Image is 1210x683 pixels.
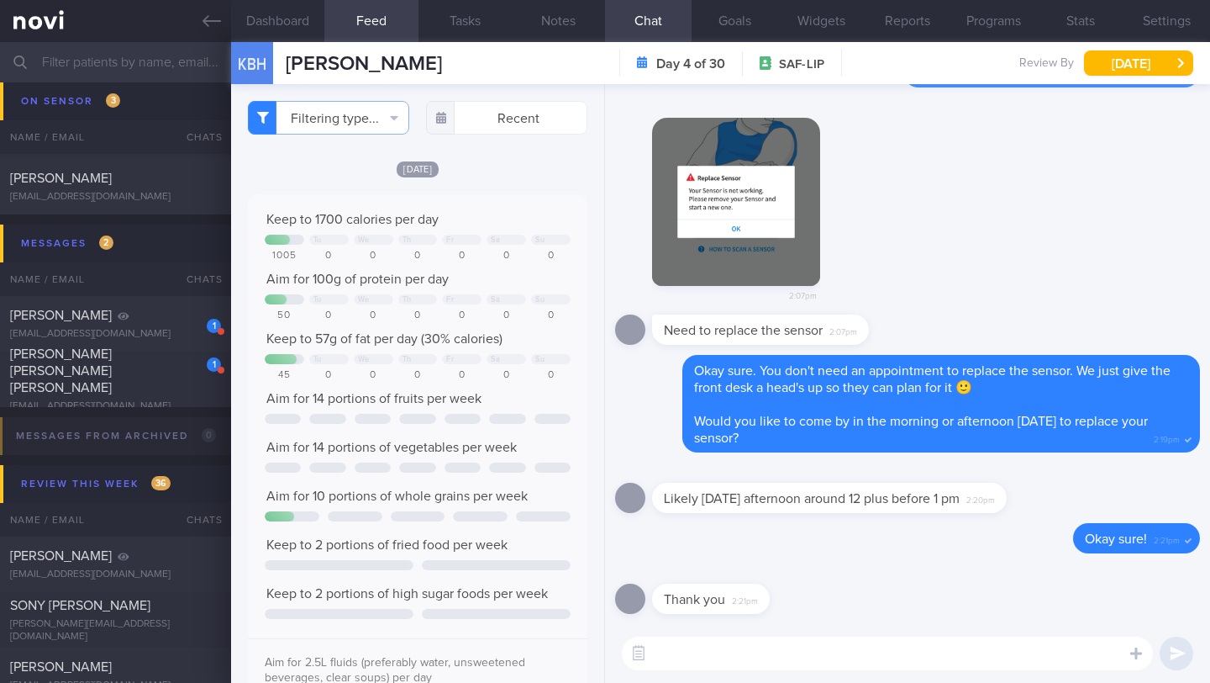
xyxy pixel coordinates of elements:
[1154,531,1180,547] span: 2:21pm
[265,250,304,262] div: 1005
[535,236,544,245] div: Su
[487,310,526,322] div: 0
[442,310,481,322] div: 0
[966,490,995,506] span: 2:20pm
[309,310,349,322] div: 0
[10,328,221,341] div: [EMAIL_ADDRESS][DOMAIN_NAME]
[266,490,528,503] span: Aim for 10 portions of whole grains per week
[398,369,438,382] div: 0
[313,295,322,304] div: Tu
[17,232,118,255] div: Messages
[664,324,823,337] span: Need to replace the sensor
[531,250,571,262] div: 0
[487,250,526,262] div: 0
[1019,56,1074,71] span: Review By
[10,135,221,148] div: [EMAIL_ADDRESS][DOMAIN_NAME]
[442,250,481,262] div: 0
[491,355,500,364] div: Sa
[99,236,113,250] span: 2
[358,236,370,245] div: We
[151,476,171,490] span: 36
[398,250,438,262] div: 0
[1154,430,1180,446] span: 2:19pm
[309,250,349,262] div: 0
[442,369,481,382] div: 0
[446,236,454,245] div: Fr
[12,425,220,447] div: Messages from Archived
[402,295,412,304] div: Th
[402,355,412,364] div: Th
[491,236,500,245] div: Sa
[10,400,221,413] div: [EMAIL_ADDRESS][DOMAIN_NAME]
[446,355,454,364] div: Fr
[652,118,820,286] img: Photo by
[10,660,112,674] span: [PERSON_NAME]
[694,415,1148,445] span: Would you like to come by in the morning or afternoon [DATE] to replace your sensor?
[779,56,824,73] span: SAF-LIP
[266,213,439,226] span: Keep to 1700 calories per day
[164,503,231,537] div: Chats
[207,357,221,372] div: 1
[664,492,960,506] span: Likely [DATE] afternoon around 12 plus before 1 pm
[487,369,526,382] div: 0
[10,172,112,185] span: [PERSON_NAME]
[402,236,412,245] div: Th
[10,347,112,394] span: [PERSON_NAME] [PERSON_NAME] [PERSON_NAME]
[1085,532,1147,546] span: Okay sure!
[164,262,231,296] div: Chats
[266,441,517,454] span: Aim for 14 portions of vegetables per week
[202,428,216,442] span: 0
[227,32,277,97] div: KBH
[207,319,221,333] div: 1
[531,310,571,322] div: 0
[10,599,150,612] span: SONY [PERSON_NAME]
[266,538,508,552] span: Keep to 2 portions of fried food per week
[535,295,544,304] div: Su
[10,191,221,204] div: [EMAIL_ADDRESS][DOMAIN_NAME]
[10,569,221,581] div: [EMAIL_ADDRESS][DOMAIN_NAME]
[789,286,817,302] span: 2:07pm
[358,295,370,304] div: We
[10,309,112,322] span: [PERSON_NAME]
[1084,50,1193,76] button: [DATE]
[265,310,304,322] div: 50
[265,369,304,382] div: 45
[266,332,502,346] span: Keep to 57g of fat per day (30% calories)
[309,369,349,382] div: 0
[313,355,322,364] div: Tu
[358,355,370,364] div: We
[398,310,438,322] div: 0
[354,310,393,322] div: 0
[286,54,442,74] span: [PERSON_NAME]
[694,364,1171,394] span: Okay sure. You don't need an appointment to replace the sensor. We just give the front desk a hea...
[266,273,449,286] span: Aim for 100g of protein per day
[248,101,409,135] button: Filtering type...
[313,236,322,245] div: Tu
[17,473,175,495] div: Review this week
[10,80,221,93] div: [EMAIL_ADDRESS][DOMAIN_NAME]
[397,161,439,177] span: [DATE]
[10,618,221,643] div: [PERSON_NAME][EMAIL_ADDRESS][DOMAIN_NAME]
[266,587,548,601] span: Keep to 2 portions of high sugar foods per week
[656,56,725,72] strong: Day 4 of 30
[10,116,139,130] span: Mak [PERSON_NAME]
[535,355,544,364] div: Su
[354,369,393,382] div: 0
[10,549,112,563] span: [PERSON_NAME]
[531,369,571,382] div: 0
[266,392,481,405] span: Aim for 14 portions of fruits per week
[446,295,454,304] div: Fr
[732,591,758,607] span: 2:21pm
[829,322,857,338] span: 2:07pm
[354,250,393,262] div: 0
[491,295,500,304] div: Sa
[664,593,725,606] span: Thank you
